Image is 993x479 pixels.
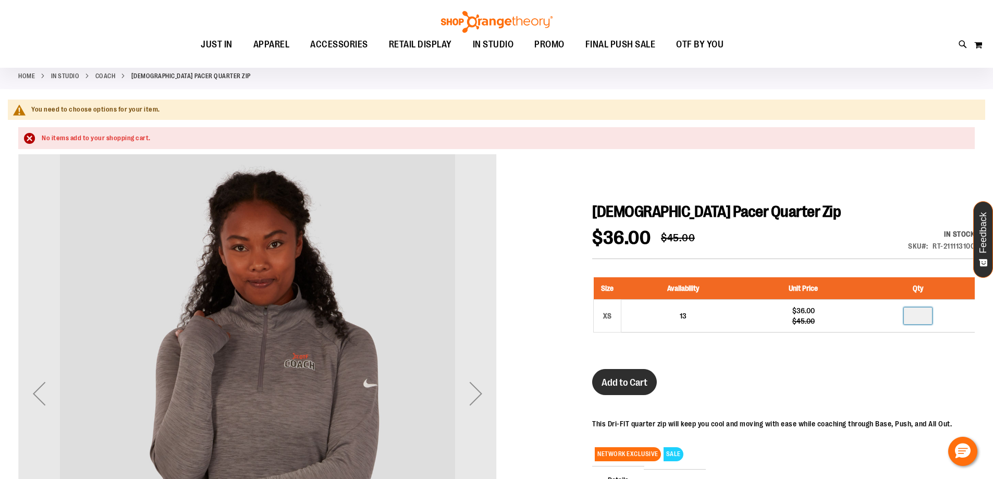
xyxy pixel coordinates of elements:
[602,377,647,388] span: Add to Cart
[745,277,861,300] th: Unit Price
[95,71,116,81] a: Coach
[534,33,565,56] span: PROMO
[599,308,615,324] div: XS
[948,437,977,466] button: Hello, have a question? Let’s chat.
[592,203,841,220] span: [DEMOGRAPHIC_DATA] Pacer Quarter Zip
[750,316,856,326] div: $45.00
[131,71,251,81] strong: [DEMOGRAPHIC_DATA] Pacer Quarter Zip
[575,33,666,57] a: FINAL PUSH SALE
[300,33,378,57] a: ACCESSORIES
[664,447,683,461] span: SALE
[462,33,524,56] a: IN STUDIO
[908,242,928,250] strong: SKU
[680,312,686,320] span: 13
[524,33,575,57] a: PROMO
[31,105,977,115] div: You need to choose options for your item.
[595,447,661,461] span: NETWORK EXCLUSIVE
[978,212,988,253] span: Feedback
[908,229,975,239] div: In stock
[378,33,462,57] a: RETAIL DISPLAY
[18,71,35,81] a: Home
[676,33,724,56] span: OTF BY YOU
[585,33,656,56] span: FINAL PUSH SALE
[592,369,657,395] button: Add to Cart
[253,33,290,56] span: APPAREL
[389,33,452,56] span: RETAIL DISPLAY
[201,33,232,56] span: JUST IN
[190,33,243,57] a: JUST IN
[908,229,975,239] div: Availability
[473,33,514,56] span: IN STUDIO
[933,241,975,251] div: RT-211113100
[750,305,856,316] div: $36.00
[594,277,621,300] th: Size
[666,33,734,57] a: OTF BY YOU
[439,11,554,33] img: Shop Orangetheory
[592,419,952,429] div: This Dri-FIT quarter zip will keep you cool and moving with ease while coaching through Base, Pus...
[973,201,993,278] button: Feedback - Show survey
[42,133,964,143] div: No items add to your shopping cart.
[661,232,695,244] span: $45.00
[862,277,975,300] th: Qty
[243,33,300,57] a: APPAREL
[592,227,651,249] span: $36.00
[621,277,745,300] th: Availability
[310,33,368,56] span: ACCESSORIES
[51,71,80,81] a: IN STUDIO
